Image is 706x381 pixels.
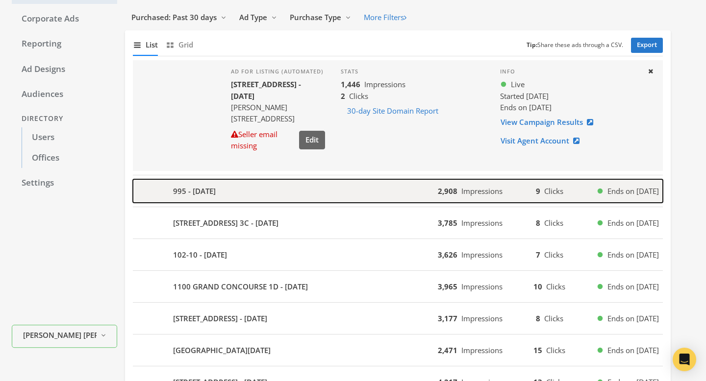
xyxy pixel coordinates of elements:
[283,8,357,26] button: Purchase Type
[12,34,117,54] a: Reporting
[536,250,540,260] b: 7
[500,102,552,112] span: Ends on [DATE]
[299,131,325,149] button: Edit
[527,41,623,50] small: Share these ads through a CSV.
[500,91,639,102] div: Started [DATE]
[133,34,158,55] button: List
[461,186,503,196] span: Impressions
[500,113,600,131] a: View Campaign Results
[607,249,659,261] span: Ends on [DATE]
[461,313,503,323] span: Impressions
[166,34,193,55] button: Grid
[533,282,542,291] b: 10
[546,345,565,355] span: Clicks
[461,345,503,355] span: Impressions
[536,313,540,323] b: 8
[173,186,216,197] b: 995 - [DATE]
[341,79,360,89] b: 1,446
[173,281,308,292] b: 1100 GRAND CONCOURSE 1D - [DATE]
[511,79,525,90] span: Live
[544,186,563,196] span: Clicks
[125,8,233,26] button: Purchased: Past 30 days
[173,313,267,324] b: [STREET_ADDRESS] - [DATE]
[544,218,563,228] span: Clicks
[438,345,457,355] b: 2,471
[12,9,117,29] a: Corporate Ads
[341,102,445,120] button: 30-day Site Domain Report
[133,243,663,266] button: 102-10 - [DATE]3,626Impressions7ClicksEnds on [DATE]
[12,84,117,105] a: Audiences
[357,8,413,26] button: More Filters
[544,250,563,260] span: Clicks
[173,217,278,229] b: [STREET_ADDRESS] 3C - [DATE]
[178,39,193,50] span: Grid
[231,129,295,152] div: Seller email missing
[438,218,457,228] b: 3,785
[607,281,659,292] span: Ends on [DATE]
[546,282,565,291] span: Clicks
[131,12,217,22] span: Purchased: Past 30 days
[133,179,663,203] button: 995 - [DATE]2,908Impressions9ClicksEnds on [DATE]
[12,59,117,80] a: Ad Designs
[500,132,586,150] a: Visit Agent Account
[438,186,457,196] b: 2,908
[231,68,325,75] h4: Ad for listing (automated)
[133,275,663,298] button: 1100 GRAND CONCOURSE 1D - [DATE]3,965Impressions10ClicksEnds on [DATE]
[23,330,97,341] span: [PERSON_NAME] [PERSON_NAME]
[231,102,325,113] div: [PERSON_NAME]
[500,68,639,75] h4: Info
[527,41,537,49] b: Tip:
[22,148,117,168] a: Offices
[438,313,457,323] b: 3,177
[607,186,659,197] span: Ends on [DATE]
[341,68,484,75] h4: Stats
[607,345,659,356] span: Ends on [DATE]
[290,12,341,22] span: Purchase Type
[544,313,563,323] span: Clicks
[173,249,227,261] b: 102-10 - [DATE]
[231,113,325,124] div: [STREET_ADDRESS]
[438,250,457,260] b: 3,626
[133,211,663,235] button: [STREET_ADDRESS] 3C - [DATE]3,785Impressions8ClicksEnds on [DATE]
[233,8,283,26] button: Ad Type
[173,345,271,356] b: [GEOGRAPHIC_DATA][DATE]
[12,173,117,193] a: Settings
[349,91,368,101] span: Clicks
[673,348,696,371] div: Open Intercom Messenger
[146,39,158,50] span: List
[239,12,267,22] span: Ad Type
[341,91,345,101] b: 2
[533,345,542,355] b: 15
[461,218,503,228] span: Impressions
[12,110,117,128] div: Directory
[22,127,117,148] a: Users
[364,79,405,89] span: Impressions
[607,313,659,324] span: Ends on [DATE]
[133,338,663,362] button: [GEOGRAPHIC_DATA][DATE]2,471Impressions15ClicksEnds on [DATE]
[536,186,540,196] b: 9
[133,307,663,330] button: [STREET_ADDRESS] - [DATE]3,177Impressions8ClicksEnds on [DATE]
[438,282,457,291] b: 3,965
[231,79,301,100] b: [STREET_ADDRESS] - [DATE]
[12,325,117,348] button: [PERSON_NAME] [PERSON_NAME]
[631,38,663,53] a: Export
[461,250,503,260] span: Impressions
[607,217,659,229] span: Ends on [DATE]
[536,218,540,228] b: 8
[461,282,503,291] span: Impressions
